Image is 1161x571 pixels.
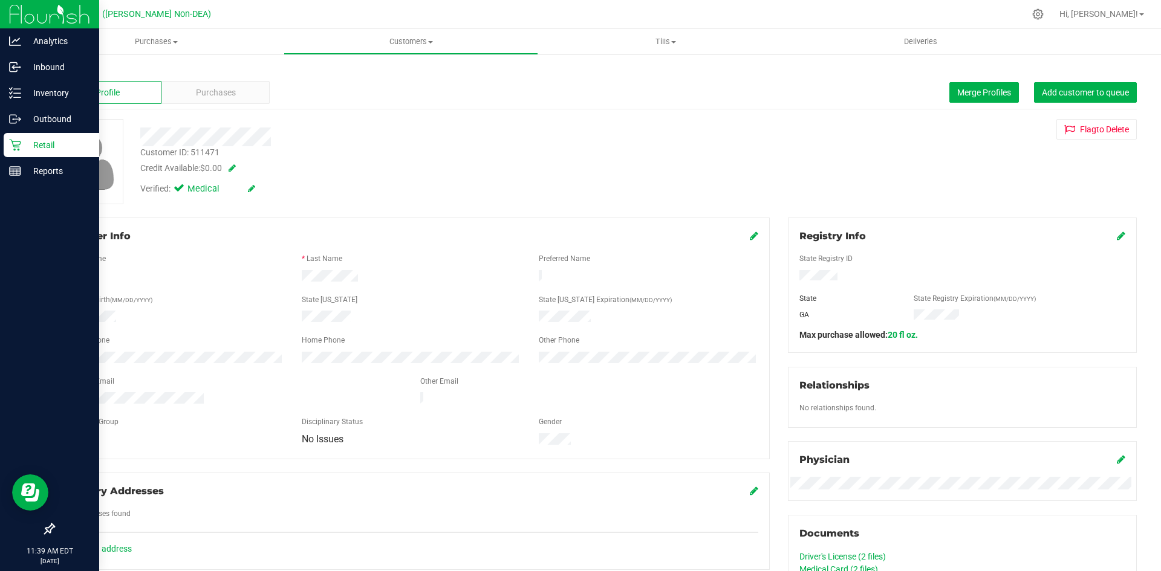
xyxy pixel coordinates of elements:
[1056,119,1137,140] button: Flagto Delete
[799,552,886,561] a: Driver's License (2 files)
[140,182,255,196] div: Verified:
[65,485,164,497] span: Delivery Addresses
[196,86,236,99] span: Purchases
[539,253,590,264] label: Preferred Name
[799,230,866,242] span: Registry Info
[539,416,562,427] label: Gender
[1042,88,1129,97] span: Add customer to queue
[96,86,120,99] span: Profile
[21,164,94,178] p: Reports
[799,253,853,264] label: State Registry ID
[629,297,672,303] span: (MM/DD/YYYY)
[21,60,94,74] p: Inbound
[29,36,284,47] span: Purchases
[200,163,222,173] span: $0.00
[9,87,21,99] inline-svg: Inventory
[9,61,21,73] inline-svg: Inbound
[539,335,579,346] label: Other Phone
[110,297,152,303] span: (MM/DD/YYYY)
[539,36,792,47] span: Tills
[5,556,94,566] p: [DATE]
[21,138,94,152] p: Retail
[302,416,363,427] label: Disciplinary Status
[994,295,1036,302] span: (MM/DD/YYYY)
[302,335,345,346] label: Home Phone
[888,330,918,340] span: 20 fl oz.
[284,36,538,47] span: Customers
[790,293,905,304] div: State
[799,330,918,340] span: Max purchase allowed:
[302,433,343,445] span: No Issues
[284,29,538,54] a: Customers
[70,294,152,305] label: Date of Birth
[9,165,21,177] inline-svg: Reports
[949,82,1019,103] button: Merge Profiles
[1034,82,1137,103] button: Add customer to queue
[12,474,48,511] iframe: Resource center
[307,253,342,264] label: Last Name
[29,29,284,54] a: Purchases
[5,546,94,556] p: 11:39 AM EDT
[799,379,870,391] span: Relationships
[21,86,94,100] p: Inventory
[790,309,905,320] div: GA
[799,402,876,413] label: No relationships found.
[187,182,236,196] span: Medical
[793,29,1048,54] a: Deliveries
[1059,9,1138,19] span: Hi, [PERSON_NAME]!
[9,113,21,125] inline-svg: Outbound
[420,376,458,387] label: Other Email
[914,293,1036,304] label: State Registry Expiration
[140,146,220,159] div: Customer ID: 511471
[21,112,94,126] p: Outbound
[21,34,94,48] p: Analytics
[1030,8,1046,20] div: Manage settings
[36,9,211,19] span: PNW.24-Roswell ([PERSON_NAME] Non-DEA)
[799,527,859,539] span: Documents
[302,294,357,305] label: State [US_STATE]
[9,139,21,151] inline-svg: Retail
[957,88,1011,97] span: Merge Profiles
[9,35,21,47] inline-svg: Analytics
[539,294,672,305] label: State [US_STATE] Expiration
[799,454,850,465] span: Physician
[538,29,793,54] a: Tills
[140,162,673,175] div: Credit Available:
[888,36,954,47] span: Deliveries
